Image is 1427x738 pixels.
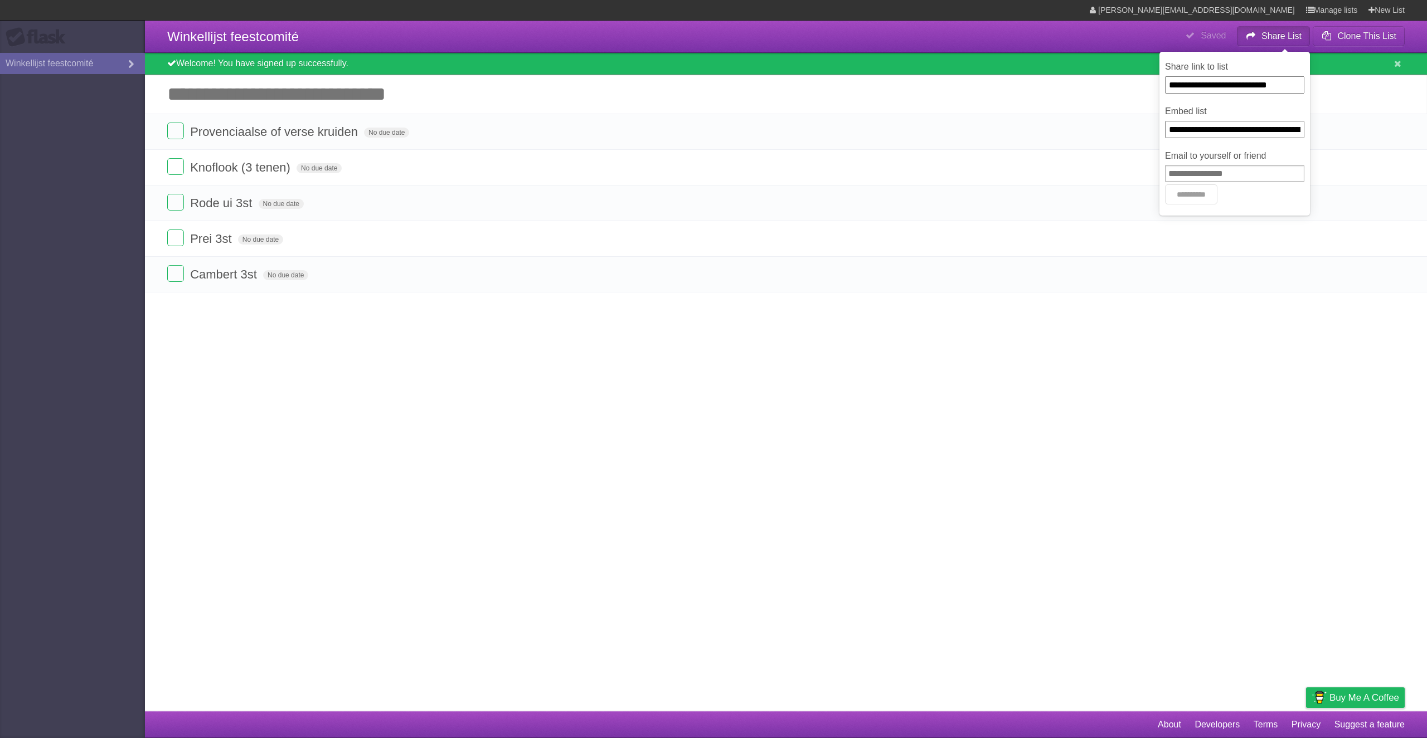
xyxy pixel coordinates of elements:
span: Prei 3st [190,232,235,246]
span: No due date [238,234,283,245]
label: Share link to list [1165,60,1304,74]
span: Cambert 3st [190,267,260,281]
span: No due date [297,163,342,173]
button: Share List [1237,26,1310,46]
a: Developers [1195,714,1240,735]
button: Clone This List [1313,26,1405,46]
a: Privacy [1292,714,1321,735]
label: Done [167,158,184,175]
span: Knoflook (3 tenen) [190,160,293,174]
span: No due date [263,270,308,280]
b: Saved [1201,31,1226,40]
b: Clone This List [1337,31,1396,41]
span: Buy me a coffee [1329,688,1399,707]
label: Done [167,194,184,211]
a: About [1158,714,1181,735]
div: Welcome! You have signed up successfully. [145,53,1427,75]
span: No due date [259,199,304,209]
span: No due date [364,128,409,138]
b: Share List [1261,31,1302,41]
label: Email to yourself or friend [1165,149,1304,163]
label: Done [167,265,184,282]
a: Buy me a coffee [1306,687,1405,708]
label: Done [167,229,184,246]
span: Rode ui 3st [190,196,255,210]
div: Flask [6,27,72,47]
span: Winkellijst feestcomité [167,29,299,44]
a: Terms [1254,714,1278,735]
label: Done [167,123,184,139]
img: Buy me a coffee [1312,688,1327,707]
span: Provenciaalse of verse kruiden [190,125,361,139]
label: Embed list [1165,105,1304,118]
a: Suggest a feature [1334,714,1405,735]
